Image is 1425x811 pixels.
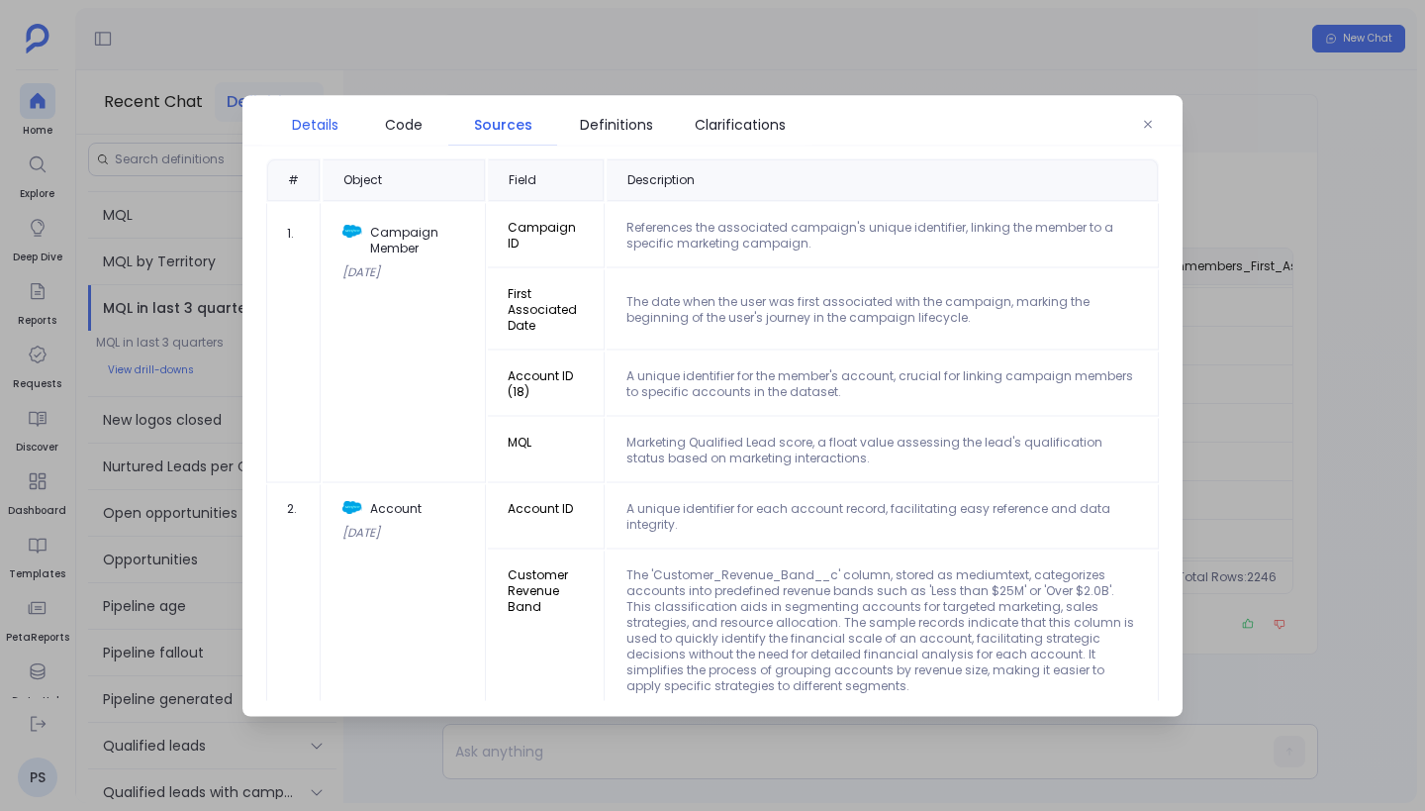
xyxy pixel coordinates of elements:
span: Sources [474,113,532,135]
div: Object [324,158,485,200]
td: Account ID [488,484,606,549]
div: Field [489,158,605,200]
td: A unique identifier for the member's account, crucial for linking campaign members to specific ac... [607,352,1159,416]
td: A unique identifier for each account record, facilitating easy reference and data integrity. [607,484,1159,549]
div: Campaign Member [342,224,465,255]
span: Details [292,113,338,135]
span: Clarifications [695,113,786,135]
span: Code [385,113,423,135]
td: The date when the user was first associated with the campaign, marking the beginning of the user'... [607,269,1159,350]
div: Account [342,500,465,516]
div: [DATE] [342,524,465,540]
td: Marketing Qualified Lead score, a float value assessing the lead's qualification status based on ... [607,418,1159,482]
td: References the associated campaign's unique identifier, linking the member to a specific marketin... [607,203,1159,267]
td: Account ID (18) [488,352,606,416]
div: [DATE] [342,263,465,279]
td: MQL [488,418,606,482]
td: First Associated Date [488,269,606,350]
div: Description [608,158,1158,200]
div: # [267,158,320,200]
td: The 'Customer_Revenue_Band__c' column, stored as mediumtext, categorizes accounts into predefined... [607,551,1159,710]
span: 2 . [287,499,297,516]
td: Campaign ID [488,203,606,267]
span: Definitions [580,113,653,135]
span: 1 . [287,224,294,241]
td: Customer Revenue Band [488,551,606,710]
